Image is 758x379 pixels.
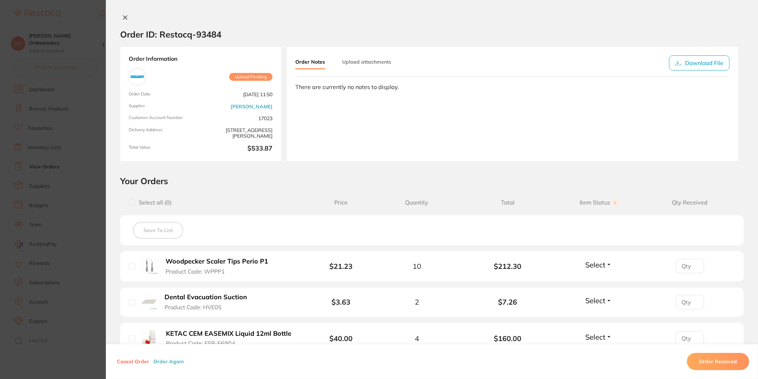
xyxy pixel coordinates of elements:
[129,115,198,121] span: Customer Account Number
[585,296,605,305] span: Select
[462,262,553,270] b: $212.30
[120,176,744,186] h2: Your Orders
[462,298,553,306] b: $7.26
[229,73,272,81] span: Upload Pending
[166,340,235,346] span: Product Code: ESP-56904
[415,298,419,306] span: 2
[120,29,221,40] h2: Order ID: Restocq- 93484
[295,84,729,90] div: There are currently no notes to display.
[675,259,704,273] input: Qty
[295,55,325,69] button: Order Notes
[583,296,614,305] button: Select
[342,55,391,68] button: Upload attachments
[166,258,268,265] b: Woodpecker Scaler Tips Perio P1
[164,304,222,310] span: Product Code: HVE05
[135,199,172,206] span: Select all ( 0 )
[583,260,614,269] button: Select
[166,268,225,275] span: Product Code: WPPP1
[583,333,614,341] button: Select
[415,334,419,343] span: 4
[131,70,144,84] img: Adam Dental
[231,104,272,109] a: [PERSON_NAME]
[115,358,151,365] button: Cancel Order
[164,330,299,347] button: KETAC CEM EASEMIX Liquid 12ml Bottle Product Code: ESP-56904
[413,262,421,270] span: 10
[644,199,735,206] span: Qty Received
[133,222,183,238] button: Save To List
[675,295,704,309] input: Qty
[669,55,729,70] button: Download File
[141,257,158,274] img: Woodpecker Scaler Tips Perio P1
[329,334,353,343] b: $40.00
[311,199,371,206] span: Price
[129,55,272,63] strong: Order Information
[553,199,644,206] span: Item Status
[203,92,272,98] span: [DATE] 11:50
[129,92,198,98] span: Order Date
[462,334,553,343] b: $160.00
[162,293,256,311] button: Dental Evacuation Suction Product Code: HVE05
[585,260,605,269] span: Select
[141,329,158,346] img: KETAC CEM EASEMIX Liquid 12ml Bottle
[687,353,749,370] button: Order Received
[203,127,272,139] span: [STREET_ADDRESS][PERSON_NAME]
[585,333,605,341] span: Select
[129,103,198,109] span: Supplier
[371,199,462,206] span: Quantity
[675,331,704,345] input: Qty
[166,330,291,338] b: KETAC CEM EASEMIX Liquid 12ml Bottle
[129,145,198,153] span: Total Value
[462,199,553,206] span: Total
[129,127,198,139] span: Delivery Address
[331,297,350,306] b: $3.63
[141,293,157,310] img: Dental Evacuation Suction
[329,262,353,271] b: $21.23
[164,294,247,301] b: Dental Evacuation Suction
[203,145,272,153] b: $533.87
[151,358,186,365] button: Order Again
[203,115,272,121] span: 17023
[163,257,276,275] button: Woodpecker Scaler Tips Perio P1 Product Code: WPPP1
